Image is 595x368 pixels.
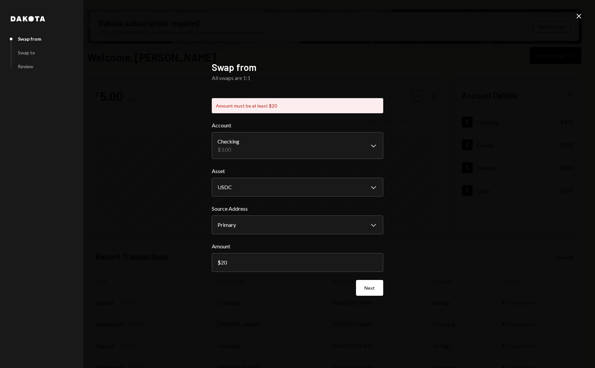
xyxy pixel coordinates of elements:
[212,215,383,234] button: Source Address
[212,242,383,250] label: Amount
[18,50,35,55] div: Swap to
[212,205,383,213] label: Source Address
[212,74,383,82] div: All swaps are 1:1
[212,61,383,74] h2: Swap from
[212,253,383,272] input: 0.00
[212,121,383,129] label: Account
[212,178,383,197] button: Asset
[212,132,383,159] button: Account
[212,167,383,175] label: Asset
[18,36,41,42] div: Swap from
[217,259,221,265] div: $
[212,98,383,113] div: Amount must be at least $20
[356,280,383,296] button: Next
[18,64,33,69] div: Review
